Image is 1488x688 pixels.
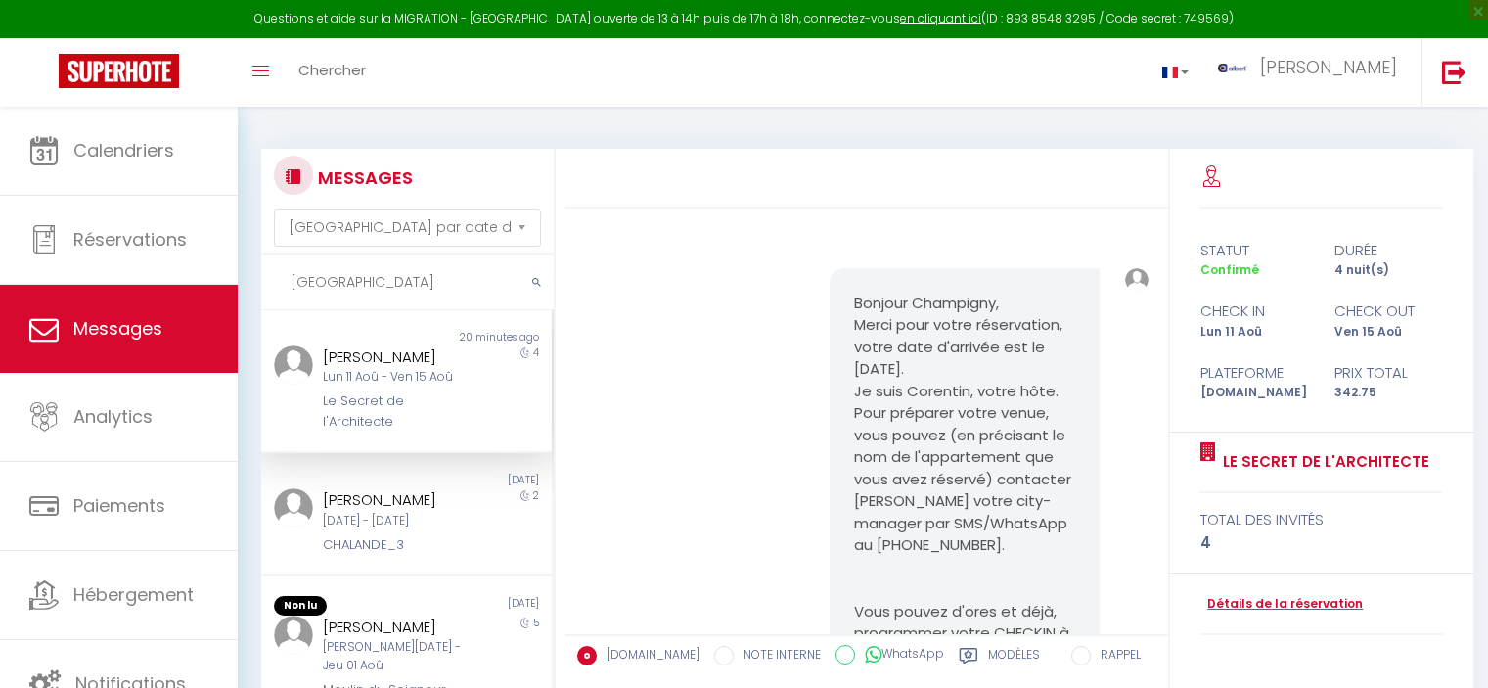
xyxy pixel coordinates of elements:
[854,402,1075,557] p: Pour préparer votre venue, vous pouvez (en précisant le nom de l'appartement que vous avez réserv...
[597,646,699,667] label: [DOMAIN_NAME]
[1322,261,1456,280] div: 4 nuit(s)
[298,60,366,80] span: Chercher
[1322,239,1456,262] div: durée
[1091,646,1141,667] label: RAPPEL
[734,646,821,667] label: NOTE INTERNE
[274,596,327,616] span: Non lu
[406,473,551,488] div: [DATE]
[73,493,165,518] span: Paiements
[988,646,1040,670] label: Modèles
[406,596,551,616] div: [DATE]
[274,616,313,655] img: ...
[1442,60,1466,84] img: logout
[323,391,467,432] div: Le Secret de l'Architecte
[73,404,153,429] span: Analytics
[854,293,1075,315] p: Bonjour Champigny,
[323,616,467,639] div: [PERSON_NAME]
[73,582,194,607] span: Hébergement
[1260,55,1397,79] span: [PERSON_NAME]
[1125,268,1149,292] img: ...
[1203,38,1421,107] a: ... [PERSON_NAME]
[313,156,413,200] h3: MESSAGES
[1322,323,1456,342] div: Ven 15 Aoû
[533,616,539,630] span: 5
[900,10,981,26] a: en cliquant ici
[323,368,467,387] div: Lun 11 Aoû - Ven 15 Aoû
[1200,531,1443,555] div: 4
[1218,64,1247,72] img: ...
[323,488,467,512] div: [PERSON_NAME]
[274,488,313,527] img: ...
[1406,606,1488,688] iframe: LiveChat chat widget
[274,345,313,385] img: ...
[323,512,467,530] div: [DATE] - [DATE]
[323,638,467,675] div: [PERSON_NAME][DATE] - Jeu 01 Aoû
[1216,450,1429,474] a: Le Secret de l'Architecte
[854,314,1075,381] p: Merci pour votre réservation, votre date d'arrivée est le [DATE].
[1322,299,1456,323] div: check out
[1322,361,1456,385] div: Prix total
[1188,384,1322,402] div: [DOMAIN_NAME]
[533,345,539,360] span: 4
[323,345,467,369] div: [PERSON_NAME]
[73,138,174,162] span: Calendriers
[1188,323,1322,342] div: Lun 11 Aoû
[1188,361,1322,385] div: Plateforme
[1188,299,1322,323] div: check in
[261,255,554,310] input: Rechercher un mot clé
[284,38,381,107] a: Chercher
[73,316,162,341] span: Messages
[1200,261,1259,278] span: Confirmé
[533,488,539,503] span: 2
[855,645,944,666] label: WhatsApp
[323,535,467,555] div: CHALANDE_3
[1322,384,1456,402] div: 342.75
[406,330,551,345] div: 20 minutes ago
[1200,595,1363,614] a: Détails de la réservation
[59,54,179,88] img: Super Booking
[854,381,1075,403] p: Je suis Corentin, votre hôte.
[1188,239,1322,262] div: statut
[1200,508,1443,531] div: total des invités
[73,227,187,252] span: Réservations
